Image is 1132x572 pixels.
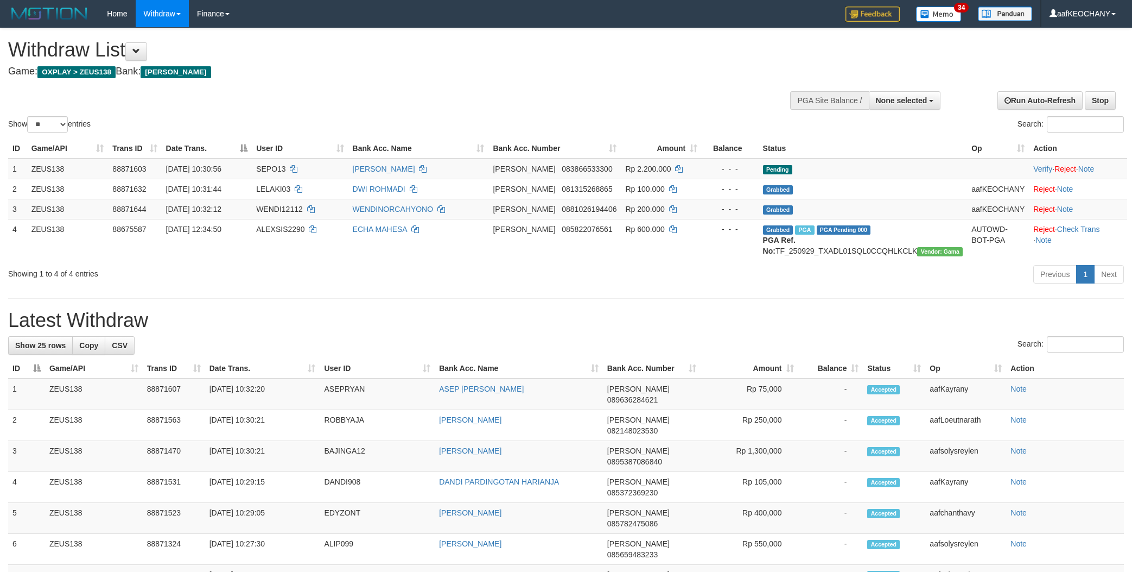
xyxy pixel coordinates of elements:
[205,472,320,503] td: [DATE] 10:29:15
[45,359,143,379] th: Game/API: activate to sort column ascending
[205,379,320,410] td: [DATE] 10:32:20
[205,441,320,472] td: [DATE] 10:30:21
[1033,265,1077,284] a: Previous
[759,139,968,159] th: Status
[1033,205,1055,213] a: Reject
[348,139,489,159] th: Bank Acc. Name: activate to sort column ascending
[869,91,941,110] button: None selected
[143,472,205,503] td: 88871531
[143,534,205,565] td: 88871324
[701,472,798,503] td: Rp 105,000
[1078,165,1095,173] a: Note
[1033,185,1055,193] a: Reject
[105,336,135,355] a: CSV
[8,534,45,565] td: 6
[1033,165,1052,173] a: Verify
[205,410,320,441] td: [DATE] 10:30:21
[845,7,900,22] img: Feedback.jpg
[1029,199,1127,219] td: ·
[108,139,161,159] th: Trans ID: activate to sort column ascending
[162,139,252,159] th: Date Trans.: activate to sort column descending
[79,341,98,350] span: Copy
[925,534,1006,565] td: aafsolysreylen
[8,66,744,77] h4: Game: Bank:
[607,519,658,528] span: Copy 085782475086 to clipboard
[562,205,616,213] span: Copy 0881026194406 to clipboard
[8,310,1124,331] h1: Latest Withdraw
[1085,91,1116,110] a: Stop
[8,410,45,441] td: 2
[954,3,969,12] span: 34
[607,539,670,548] span: [PERSON_NAME]
[763,205,793,215] span: Grabbed
[166,165,221,173] span: [DATE] 10:30:56
[112,185,146,193] span: 88871632
[8,441,45,472] td: 3
[112,205,146,213] span: 88871644
[8,264,463,279] div: Showing 1 to 4 of 4 entries
[607,457,662,466] span: Copy 0895387086840 to clipboard
[917,247,963,256] span: Vendor URL: https://trx31.1velocity.biz
[1047,336,1124,353] input: Search:
[320,359,435,379] th: User ID: activate to sort column ascending
[867,447,900,456] span: Accepted
[925,410,1006,441] td: aafLoeutnarath
[1010,385,1027,393] a: Note
[27,139,109,159] th: Game/API: activate to sort column ascending
[876,96,927,105] span: None selected
[1029,139,1127,159] th: Action
[603,359,701,379] th: Bank Acc. Number: activate to sort column ascending
[1010,416,1027,424] a: Note
[798,441,863,472] td: -
[166,205,221,213] span: [DATE] 10:32:12
[625,165,671,173] span: Rp 2.200.000
[1057,205,1073,213] a: Note
[706,184,754,194] div: - - -
[925,503,1006,534] td: aafchanthavy
[867,385,900,394] span: Accepted
[798,472,863,503] td: -
[435,359,603,379] th: Bank Acc. Name: activate to sort column ascending
[256,225,305,234] span: ALEXSIS2290
[8,116,91,133] label: Show entries
[798,503,863,534] td: -
[763,225,793,235] span: Grabbed
[701,441,798,472] td: Rp 1,300,000
[37,66,116,78] span: OXPLAY > ZEUS138
[706,224,754,235] div: - - -
[562,225,612,234] span: Copy 085822076561 to clipboard
[45,379,143,410] td: ZEUS138
[439,385,524,393] a: ASEP [PERSON_NAME]
[1094,265,1124,284] a: Next
[607,477,670,486] span: [PERSON_NAME]
[143,359,205,379] th: Trans ID: activate to sort column ascending
[967,139,1029,159] th: Op: activate to sort column ascending
[27,199,109,219] td: ZEUS138
[1057,225,1100,234] a: Check Trans
[439,508,501,517] a: [PERSON_NAME]
[166,225,221,234] span: [DATE] 12:34:50
[141,66,211,78] span: [PERSON_NAME]
[625,205,664,213] span: Rp 200.000
[353,225,407,234] a: ECHA MAHESA
[1010,447,1027,455] a: Note
[1029,179,1127,199] td: ·
[112,225,146,234] span: 88675587
[607,508,670,517] span: [PERSON_NAME]
[45,410,143,441] td: ZEUS138
[607,385,670,393] span: [PERSON_NAME]
[143,379,205,410] td: 88871607
[8,159,27,179] td: 1
[8,472,45,503] td: 4
[8,379,45,410] td: 1
[45,503,143,534] td: ZEUS138
[320,410,435,441] td: ROBBYAJA
[607,416,670,424] span: [PERSON_NAME]
[493,225,555,234] span: [PERSON_NAME]
[967,179,1029,199] td: aafKEOCHANY
[8,503,45,534] td: 5
[562,185,612,193] span: Copy 081315268865 to clipboard
[1006,359,1124,379] th: Action
[1054,165,1076,173] a: Reject
[45,441,143,472] td: ZEUS138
